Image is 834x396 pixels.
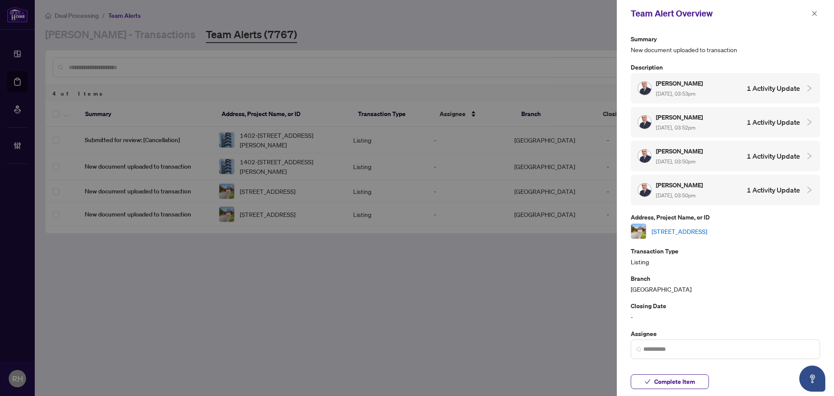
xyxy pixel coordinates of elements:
button: Complete Item [631,374,709,389]
span: New document uploaded to transaction [631,45,820,55]
span: check [645,379,651,385]
p: Transaction Type [631,246,820,256]
p: Date Added [631,366,820,376]
div: Profile Icon[PERSON_NAME] [DATE], 03:53pm1 Activity Update [631,73,820,103]
span: collapsed [805,186,813,194]
p: Summary [631,34,820,44]
div: Profile Icon[PERSON_NAME] [DATE], 03:50pm1 Activity Update [631,175,820,205]
img: Profile Icon [638,150,651,163]
button: Open asap [799,366,825,392]
span: [DATE], 03:52pm [656,124,695,131]
span: [DATE], 03:50pm [656,158,695,165]
span: [DATE], 03:50pm [656,192,695,199]
span: [DATE], 03:53pm [656,90,695,97]
h5: [PERSON_NAME] [656,112,704,122]
div: - [631,301,820,321]
span: close [811,10,817,17]
span: Complete Item [654,375,695,389]
div: Profile Icon[PERSON_NAME] [DATE], 03:52pm1 Activity Update [631,107,820,137]
p: Description [631,62,820,72]
h4: 1 Activity Update [747,83,800,93]
img: Profile Icon [638,183,651,196]
img: Profile Icon [638,116,651,129]
p: Assignee [631,329,820,339]
p: Address, Project Name, or ID [631,212,820,222]
span: collapsed [805,84,813,92]
h4: 1 Activity Update [747,117,800,127]
div: Profile Icon[PERSON_NAME] [DATE], 03:50pm1 Activity Update [631,141,820,171]
h5: [PERSON_NAME] [656,78,704,88]
div: Listing [631,246,820,266]
a: [STREET_ADDRESS] [652,226,707,236]
h4: 1 Activity Update [747,185,800,195]
p: Branch [631,273,820,283]
img: Profile Icon [638,82,651,95]
div: [GEOGRAPHIC_DATA] [631,273,820,294]
h5: [PERSON_NAME] [656,180,704,190]
img: search_icon [636,347,642,352]
h5: [PERSON_NAME] [656,146,704,156]
span: collapsed [805,118,813,126]
h4: 1 Activity Update [747,151,800,161]
span: collapsed [805,152,813,160]
p: Closing Date [631,301,820,311]
div: Team Alert Overview [631,7,809,20]
img: thumbnail-img [631,224,646,239]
